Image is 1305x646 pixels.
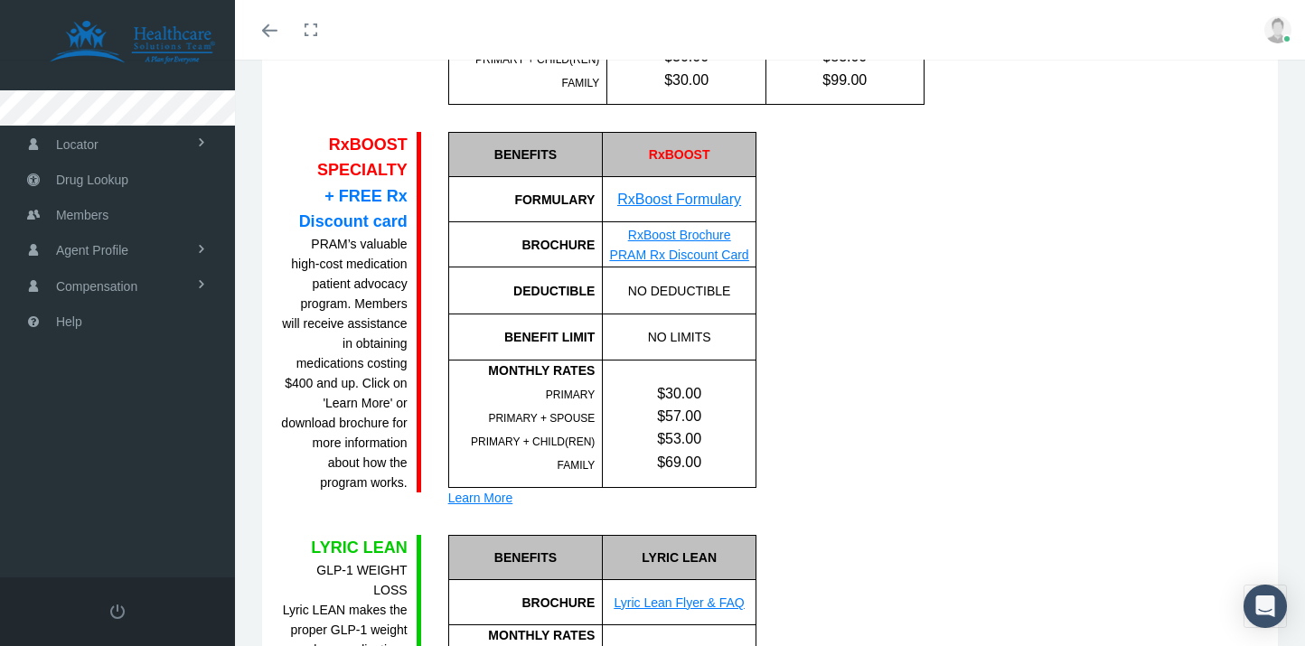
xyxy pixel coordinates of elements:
[1264,16,1291,43] img: user-placeholder.jpg
[546,389,595,401] span: PRIMARY
[617,192,741,207] a: RxBoost Formulary
[488,412,595,425] span: PRIMARY + SPOUSE
[449,625,596,645] div: MONTHLY RATES
[299,187,408,230] span: + FREE Rx Discount card
[562,77,600,89] span: FAMILY
[602,132,756,177] div: RxBOOST
[448,535,603,580] div: BENEFITS
[449,327,596,347] div: BENEFIT LIMIT
[603,382,756,405] div: $30.00
[448,132,603,177] div: BENEFITS
[56,304,82,339] span: Help
[280,234,408,492] div: PRAM’s valuable high-cost medication patient advocacy program. Members will receive assistance in...
[558,459,596,472] span: FAMILY
[56,127,99,162] span: Locator
[615,595,745,610] a: Lyric Lean Flyer & FAQ
[607,69,765,91] div: $30.00
[603,405,756,427] div: $57.00
[448,222,603,267] div: BROCHURE
[448,177,603,222] div: FORMULARY
[449,360,596,380] div: MONTHLY RATES
[1244,585,1287,628] div: Open Intercom Messenger
[628,228,731,242] a: RxBoost Brochure
[602,267,756,314] div: NO DEDUCTIBLE
[280,535,408,560] div: LYRIC LEAN
[56,163,128,197] span: Drug Lookup
[603,451,756,473] div: $69.00
[471,435,595,448] span: PRIMARY + CHILD(REN)
[280,132,408,234] div: RxBOOST SPECIALTY
[56,233,128,267] span: Agent Profile
[23,20,240,65] img: HEALTHCARE SOLUTIONS TEAM, LLC
[448,488,756,508] div: Learn More
[449,281,596,301] div: DEDUCTIBLE
[766,69,924,91] div: $99.00
[610,248,749,262] a: PRAM Rx Discount Card
[602,535,756,580] div: LYRIC LEAN
[603,427,756,450] div: $53.00
[475,53,599,66] span: PRIMARY + CHILD(REN)
[56,269,137,304] span: Compensation
[602,314,756,360] div: NO LIMITS
[448,580,603,625] div: BROCHURE
[56,198,108,232] span: Members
